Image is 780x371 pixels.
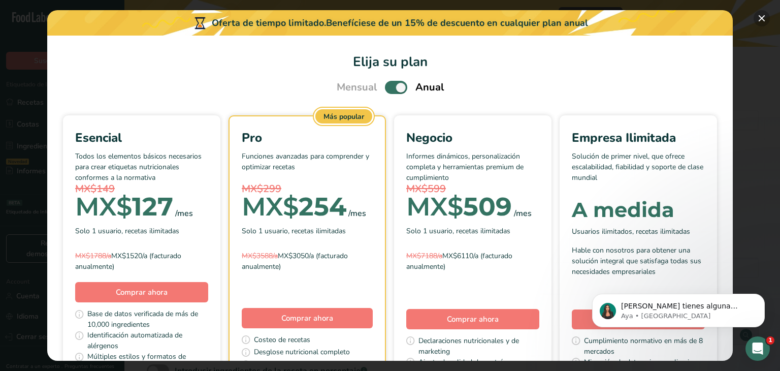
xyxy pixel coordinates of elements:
[75,191,132,222] span: MX$
[572,310,705,329] a: Obtener un presupuesto
[75,251,111,261] span: MX$1788/a
[406,181,539,197] div: MX$599
[406,251,539,272] div: MX$6110/a (facturado anualmente)
[242,226,346,236] span: Solo 1 usuario, recetas ilimitadas
[75,151,208,181] p: Todos los elementos básicos necesarios para crear etiquetas nutricionales conformes a la normativa
[75,226,179,236] span: Solo 1 usuario, recetas ilimitadas
[415,80,444,95] span: Anual
[75,251,208,272] div: MX$1520/a (facturado anualmente)
[406,129,539,147] div: Negocio
[242,151,373,181] p: Funciones avanzadas para comprender y optimizar recetas
[447,314,499,324] span: Comprar ahora
[47,10,733,36] div: Oferta de tiempo limitado.
[572,245,705,277] div: Hable con nosotros para obtener una solución integral que satisfaga todas sus necesidades empresa...
[175,207,193,220] div: /mes
[745,336,770,361] iframe: Intercom live chat
[281,313,333,323] span: Comprar ahora
[406,251,442,261] span: MX$7188/a
[87,308,208,330] span: Base de datos verificada de más de 10,000 ingredientes
[406,197,512,217] div: 509
[584,357,704,369] span: Migración de datos sin complicaciones
[242,308,373,328] button: Comprar ahora
[572,200,705,220] div: A medida
[572,226,690,237] span: Usuarios ilimitados, recetas ilimitadas
[348,207,366,220] div: /mes
[406,226,510,236] span: Solo 1 usuario, recetas ilimitadas
[326,16,588,30] div: Benefíciese de un 15% de descuento en cualquier plan anual
[75,181,208,197] div: MX$149
[406,151,539,181] p: Informes dinámicos, personalización completa y herramientas premium de cumplimiento
[75,129,208,147] div: Esencial
[572,129,705,147] div: Empresa Ilimitada
[418,357,510,369] span: Ajuste de calidad de proteína
[315,109,372,123] div: Más popular
[75,197,173,217] div: 127
[418,335,539,357] span: Declaraciones nutricionales y de marketing
[254,347,350,359] span: Desglose nutricional completo
[116,287,168,297] span: Comprar ahora
[242,191,299,222] span: MX$
[242,251,278,261] span: MX$3588/a
[254,334,310,347] span: Costeo de recetas
[584,335,705,357] span: Cumplimiento normativo en más de 8 mercados
[406,191,463,222] span: MX$
[75,282,208,302] button: Comprar ahora
[242,129,373,147] div: Pro
[337,80,377,95] span: Mensual
[766,336,774,345] span: 1
[514,207,532,220] div: /mes
[406,309,539,329] button: Comprar ahora
[242,251,373,272] div: MX$3050/a (facturado anualmente)
[572,151,705,181] p: Solución de primer nivel, que ofrece escalabilidad, fiabilidad y soporte de clase mundial
[87,330,208,351] span: Identificación automatizada de alérgenos
[577,272,780,344] iframe: Intercom notifications mensaje
[59,52,721,72] h1: Elija su plan
[242,197,346,217] div: 254
[242,181,373,197] div: MX$299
